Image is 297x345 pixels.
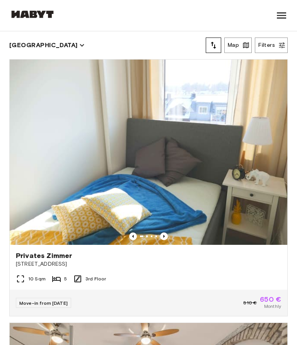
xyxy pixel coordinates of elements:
[243,299,257,306] span: 810 €
[64,275,67,282] span: 5
[264,303,281,310] span: Monthly
[9,10,56,18] img: Habyt
[9,59,288,316] a: Marketing picture of unit DE-02-011-001-01HFPrevious imagePrevious imagePrivates Zimmer[STREET_AD...
[10,60,287,245] img: Marketing picture of unit DE-02-011-001-01HF
[206,38,221,53] button: tune
[85,275,106,282] span: 3rd Floor
[160,232,168,240] button: Previous image
[260,296,281,303] span: 650 €
[16,251,72,260] span: Privates Zimmer
[224,38,252,53] button: Map
[16,260,281,268] span: [STREET_ADDRESS]
[28,275,46,282] span: 10 Sqm
[9,40,85,51] button: [GEOGRAPHIC_DATA]
[19,300,68,306] span: Move-in from [DATE]
[255,38,288,53] button: Filters
[129,232,137,240] button: Previous image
